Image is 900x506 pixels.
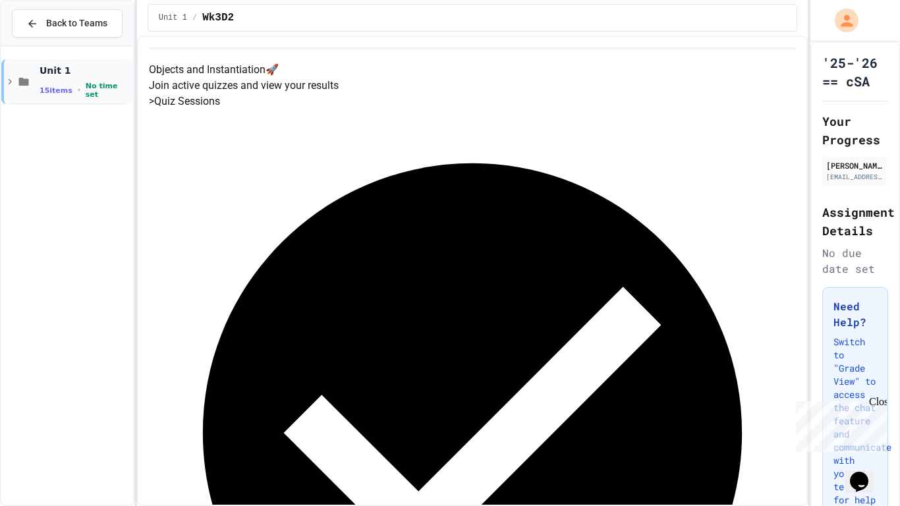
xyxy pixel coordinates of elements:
[833,298,877,330] h3: Need Help?
[86,82,130,99] span: No time set
[78,85,80,96] span: •
[149,62,797,78] h4: Objects and Instantiation 🚀
[46,16,107,30] span: Back to Teams
[822,112,888,149] h2: Your Progress
[40,65,130,76] span: Unit 1
[791,396,887,452] iframe: chat widget
[40,86,72,95] span: 15 items
[5,5,91,84] div: Chat with us now!Close
[821,5,862,36] div: My Account
[822,245,888,277] div: No due date set
[202,10,234,26] span: Wk3D2
[826,172,884,182] div: [EMAIL_ADDRESS][DOMAIN_NAME]
[192,13,197,23] span: /
[822,53,888,90] h1: '25-'26 == cSA
[159,13,187,23] span: Unit 1
[149,94,797,109] h5: > Quiz Sessions
[845,453,887,493] iframe: chat widget
[826,159,884,171] div: [PERSON_NAME]
[149,78,797,94] p: Join active quizzes and view your results
[12,9,123,38] button: Back to Teams
[822,203,888,240] h2: Assignment Details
